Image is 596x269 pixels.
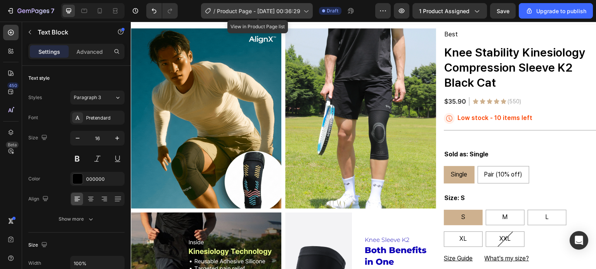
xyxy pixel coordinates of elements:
div: Size [28,133,49,143]
span: Paragraph 3 [74,94,101,101]
span: XL [329,213,336,221]
a: Size Guide [313,231,342,243]
span: Single [320,149,337,156]
button: Show more [28,212,125,226]
div: 450 [7,82,19,89]
u: What's my size? [354,233,398,240]
div: Open Intercom Messenger [570,231,588,250]
h1: Knee Stability Kinesiology Compression Sleeve K2 Black Cat [313,22,466,69]
button: Paragraph 3 [70,91,125,105]
span: / [213,7,215,15]
div: Show more [59,215,95,223]
span: S [330,192,334,199]
div: Beta [6,142,19,148]
div: $35.90 [313,75,336,85]
legend: Sold as: Single [313,127,359,138]
legend: Size: S [313,171,335,182]
p: Advanced [76,48,103,56]
u: Size Guide [313,233,342,240]
div: Text style [28,75,50,82]
div: Color [28,175,40,182]
div: Undo/Redo [146,3,178,19]
button: 7 [3,3,58,19]
span: Product Page - [DATE] 00:36:29 [217,7,300,15]
span: L [414,192,418,199]
span: Pair (10% off) [353,149,392,156]
span: Draft [327,7,338,14]
div: Width [28,260,41,267]
div: Font [28,114,38,121]
p: 7 [51,6,54,15]
span: 1 product assigned [419,7,470,15]
span: XXL [369,213,380,221]
button: 1 product assigned [412,3,487,19]
a: What's my size? [354,231,398,243]
button: Save [490,3,516,19]
div: Align [28,194,50,204]
div: Pretendard [86,115,123,122]
p: Settings [38,48,60,56]
div: Upgrade to publish [525,7,586,15]
div: Styles [28,94,42,101]
span: M [372,192,377,199]
div: 000000 [86,176,123,183]
div: Size [28,240,49,250]
p: (550) [377,76,390,83]
iframe: To enrich screen reader interactions, please activate Accessibility in Grammarly extension settings [131,22,596,269]
p: Low stock - 10 items left [327,93,402,101]
span: Save [497,8,509,14]
p: Text Block [38,27,104,37]
button: Upgrade to publish [519,3,593,19]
